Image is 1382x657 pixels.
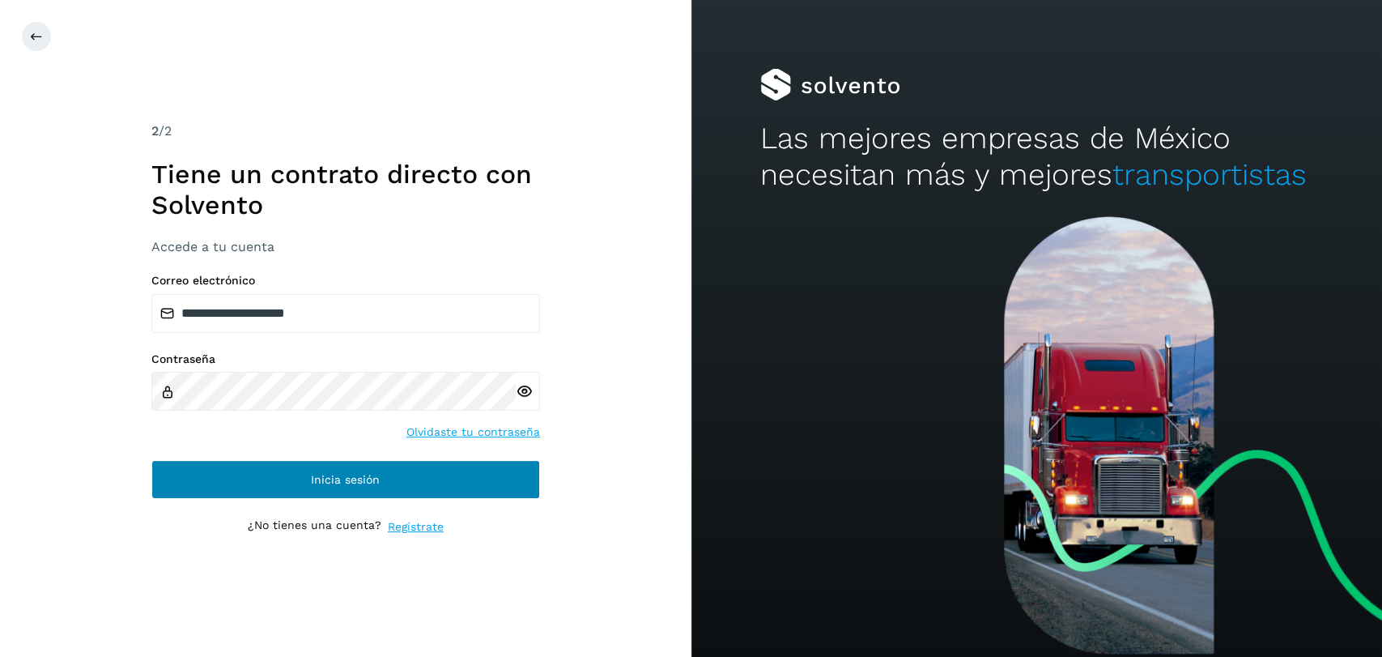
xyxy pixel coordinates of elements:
[151,159,540,221] h1: Tiene un contrato directo con Solvento
[1112,157,1307,192] span: transportistas
[406,424,540,441] a: Olvidaste tu contraseña
[151,460,540,499] button: Inicia sesión
[311,474,380,485] span: Inicia sesión
[151,239,540,254] h3: Accede a tu cuenta
[760,121,1313,193] h2: Las mejores empresas de México necesitan más y mejores
[151,122,540,141] div: /2
[388,518,444,535] a: Regístrate
[151,274,540,288] label: Correo electrónico
[151,123,159,139] span: 2
[248,518,381,535] p: ¿No tienes una cuenta?
[151,352,540,366] label: Contraseña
